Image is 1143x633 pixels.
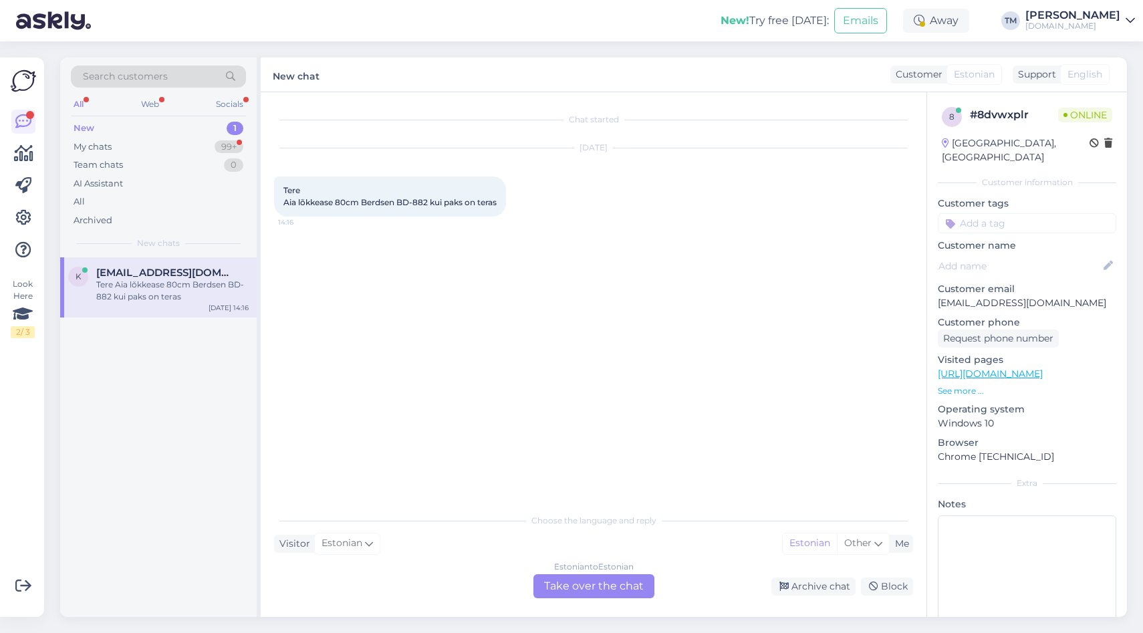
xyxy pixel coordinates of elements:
a: [PERSON_NAME][DOMAIN_NAME] [1025,10,1135,31]
div: Archive chat [771,578,856,596]
div: # 8dvwxplr [970,107,1058,123]
p: Browser [938,436,1116,450]
span: Estonian [954,68,995,82]
p: Customer email [938,282,1116,296]
div: TM [1001,11,1020,30]
div: All [74,195,85,209]
p: Customer phone [938,315,1116,330]
div: Archived [74,214,112,227]
p: Operating system [938,402,1116,416]
div: Away [903,9,969,33]
div: Block [861,578,913,596]
p: [EMAIL_ADDRESS][DOMAIN_NAME] [938,296,1116,310]
div: All [71,96,86,113]
div: Take over the chat [533,574,654,598]
div: [PERSON_NAME] [1025,10,1120,21]
div: 2 / 3 [11,326,35,338]
div: Estonian [783,533,837,553]
div: Web [138,96,162,113]
div: New [74,122,94,135]
span: 8 [949,112,955,122]
span: 14:16 [278,217,328,227]
div: [DOMAIN_NAME] [1025,21,1120,31]
button: Emails [834,8,887,33]
p: Customer name [938,239,1116,253]
span: Tere Aia lõkkease 80cm Berdsen BD-882 kui paks on teras [283,185,497,207]
div: Extra [938,477,1116,489]
b: New! [721,14,749,27]
div: Try free [DATE]: [721,13,829,29]
div: AI Assistant [74,177,123,191]
img: Askly Logo [11,68,36,94]
div: Estonian to Estonian [554,561,634,573]
div: Visitor [274,537,310,551]
span: New chats [137,237,180,249]
p: Visited pages [938,353,1116,367]
div: Me [890,537,909,551]
div: Tere Aia lõkkease 80cm Berdsen BD-882 kui paks on teras [96,279,249,303]
span: Estonian [322,536,362,551]
p: Windows 10 [938,416,1116,430]
div: [DATE] 14:16 [209,303,249,313]
div: Look Here [11,278,35,338]
span: Online [1058,108,1112,122]
div: Choose the language and reply [274,515,913,527]
div: Customer [890,68,942,82]
div: Request phone number [938,330,1059,348]
div: Customer information [938,176,1116,188]
div: Socials [213,96,246,113]
span: ktikerpuu@gmail.com [96,267,235,279]
p: Notes [938,497,1116,511]
div: Support [1013,68,1056,82]
div: 99+ [215,140,243,154]
p: Customer tags [938,197,1116,211]
label: New chat [273,66,320,84]
input: Add a tag [938,213,1116,233]
span: k [76,271,82,281]
a: [URL][DOMAIN_NAME] [938,368,1043,380]
p: Chrome [TECHNICAL_ID] [938,450,1116,464]
p: See more ... [938,385,1116,397]
div: Chat started [274,114,913,126]
div: 1 [227,122,243,135]
div: Team chats [74,158,123,172]
div: [GEOGRAPHIC_DATA], [GEOGRAPHIC_DATA] [942,136,1090,164]
div: 0 [224,158,243,172]
span: Other [844,537,872,549]
div: [DATE] [274,142,913,154]
span: Search customers [83,70,168,84]
span: English [1067,68,1102,82]
div: My chats [74,140,112,154]
input: Add name [938,259,1101,273]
